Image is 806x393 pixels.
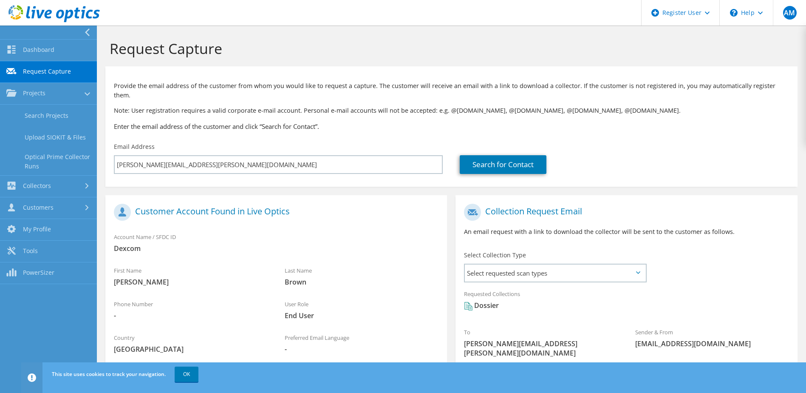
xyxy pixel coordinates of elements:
[114,277,268,287] span: [PERSON_NAME]
[276,295,447,325] div: User Role
[730,9,738,17] svg: \n
[455,285,797,319] div: Requested Collections
[114,204,434,221] h1: Customer Account Found in Live Optics
[455,323,626,362] div: To
[114,81,789,100] p: Provide the email address of the customer from whom you would like to request a capture. The cust...
[627,323,798,353] div: Sender & From
[276,262,447,291] div: Last Name
[464,251,526,259] label: Select Collection Type
[175,367,198,382] a: OK
[464,204,784,221] h1: Collection Request Email
[460,155,546,174] a: Search for Contact
[285,345,438,354] span: -
[110,40,789,57] h1: Request Capture
[635,339,789,348] span: [EMAIL_ADDRESS][DOMAIN_NAME]
[285,277,438,287] span: Brown
[285,311,438,320] span: End User
[105,295,276,325] div: Phone Number
[52,370,166,378] span: This site uses cookies to track your navigation.
[114,142,155,151] label: Email Address
[783,6,797,20] span: AM
[114,311,268,320] span: -
[114,106,789,115] p: Note: User registration requires a valid corporate e-mail account. Personal e-mail accounts will ...
[464,339,618,358] span: [PERSON_NAME][EMAIL_ADDRESS][PERSON_NAME][DOMAIN_NAME]
[105,228,447,257] div: Account Name / SFDC ID
[465,265,645,282] span: Select requested scan types
[276,329,447,358] div: Preferred Email Language
[114,244,438,253] span: Dexcom
[464,227,789,236] p: An email request with a link to download the collector will be sent to the customer as follows.
[105,329,276,358] div: Country
[464,301,499,310] div: Dossier
[105,262,276,291] div: First Name
[114,345,268,354] span: [GEOGRAPHIC_DATA]
[114,122,789,131] h3: Enter the email address of the customer and click “Search for Contact”.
